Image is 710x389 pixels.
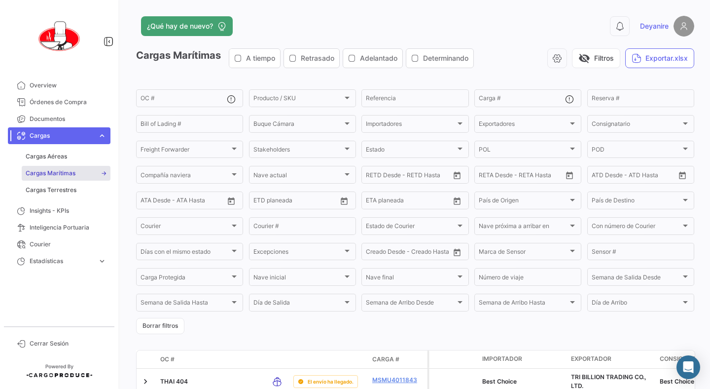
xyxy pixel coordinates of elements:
span: Marca de Sensor [479,250,568,257]
a: Cargas Marítimas [22,166,110,181]
a: Overview [8,77,110,94]
span: OC # [160,355,175,364]
span: Exportador [571,354,611,363]
span: Importadores [366,122,455,129]
span: Nave próxima a arribar en [479,224,568,231]
span: Courier [141,224,230,231]
span: A tiempo [246,53,275,63]
span: Retrasado [301,53,334,63]
span: Excepciones [253,250,343,257]
span: Nave final [366,275,455,282]
span: Determinando [423,53,468,63]
span: Cargas Aéreas [26,152,67,161]
input: ATA Hasta [177,198,217,205]
span: Nave actual [253,173,343,180]
span: expand_more [98,257,106,266]
button: Open calendar [450,245,464,260]
span: País de Origen [479,198,568,205]
datatable-header-cell: Exportador [567,350,656,368]
button: Borrar filtros [136,318,184,334]
span: Stakeholders [253,148,343,155]
button: Open calendar [337,194,352,208]
a: Órdenes de Compra [8,94,110,111]
span: Courier [30,240,106,249]
input: Desde [366,173,384,180]
span: Documentos [30,115,106,123]
input: ATD Hasta [630,173,670,180]
span: Insights - KPIs [30,206,106,215]
input: Desde [366,198,384,205]
span: Nave inicial [253,275,343,282]
span: El envío ha llegado. [308,378,354,386]
span: Carga # [372,355,399,364]
span: País de Destino [592,198,681,205]
input: Hasta [278,198,318,205]
span: Carga Protegida [141,275,230,282]
button: Open calendar [562,168,577,183]
span: Órdenes de Compra [30,98,106,107]
button: visibility_offFiltros [572,48,620,68]
button: Open calendar [224,194,239,208]
datatable-header-cell: Póliza [429,350,454,368]
a: Cargas Aéreas [22,149,110,164]
input: ATA Desde [141,198,171,205]
input: Hasta [390,198,430,205]
span: Inteligencia Portuaria [30,223,106,232]
span: Deyanire [640,21,669,31]
p: THAI 404 [160,377,261,386]
button: ¿Qué hay de nuevo? [141,16,233,36]
span: Cargas Marítimas [26,169,75,178]
span: Consignatario [592,122,681,129]
span: Adelantado [360,53,397,63]
button: Open calendar [675,168,690,183]
span: Overview [30,81,106,90]
button: Exportar.xlsx [625,48,694,68]
button: Open calendar [450,168,464,183]
h3: Cargas Marítimas [136,48,477,68]
span: visibility_off [578,52,590,64]
span: Cargas [30,131,94,140]
span: Compañía naviera [141,173,230,180]
div: Abrir Intercom Messenger [676,355,700,379]
span: Cerrar Sesión [30,339,106,348]
datatable-header-cell: Modo de Transporte [265,355,289,363]
span: Exportadores [479,122,568,129]
img: placeholder-user.png [674,16,694,37]
span: Semana de Salida Hasta [141,301,230,308]
button: Adelantado [343,49,402,68]
span: Cargas Terrestres [26,186,76,194]
span: Semana de Arribo Desde [366,301,455,308]
span: Días con el mismo estado [141,250,230,257]
input: ATD Desde [592,173,623,180]
datatable-header-cell: Estado de Envio [289,355,368,363]
a: Insights - KPIs [8,202,110,219]
datatable-header-cell: Carga # [368,351,427,368]
input: Desde [253,198,271,205]
a: Courier [8,236,110,253]
span: Día de Arribo [592,301,681,308]
datatable-header-cell: Carga Protegida [454,350,478,368]
span: ¿Qué hay de nuevo? [147,21,213,31]
a: Inteligencia Portuaria [8,219,110,236]
span: Producto / SKU [253,96,343,103]
a: Cargas Terrestres [22,183,110,197]
datatable-header-cell: OC # [156,351,265,368]
span: Día de Salida [253,301,343,308]
datatable-header-cell: Importador [478,350,567,368]
button: Retrasado [284,49,339,68]
span: Con número de Courier [592,224,681,231]
input: Creado Hasta [410,250,450,257]
a: Documentos [8,111,110,127]
button: Open calendar [450,194,464,208]
span: Semana de Arribo Hasta [479,301,568,308]
span: Consignatario [660,354,709,363]
a: Expand/Collapse Row [141,377,150,387]
a: MSMU4011843 [372,376,424,385]
span: Semana de Salida Desde [592,275,681,282]
button: Determinando [406,49,473,68]
span: Best Choice [660,378,694,385]
input: Hasta [390,173,430,180]
span: Estado de Courier [366,224,455,231]
input: Creado Desde [366,250,403,257]
img: 0621d632-ab00-45ba-b411-ac9e9fb3f036.png [35,12,84,61]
